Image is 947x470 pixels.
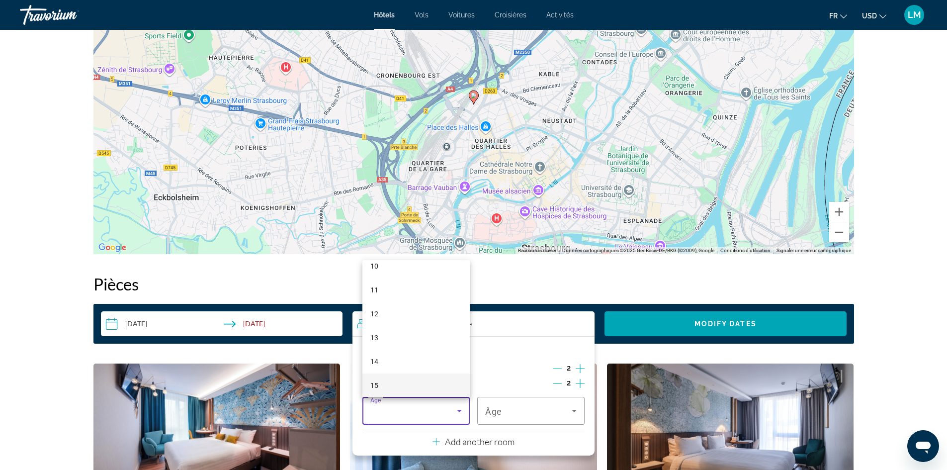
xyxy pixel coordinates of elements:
mat-option: 14 years old [362,350,470,374]
mat-option: 12 years old [362,302,470,326]
span: 12 [370,308,378,320]
iframe: Bouton de lancement de la fenêtre de messagerie [907,430,939,462]
mat-option: 10 years old [362,254,470,278]
span: 11 [370,284,378,296]
mat-option: 11 years old [362,278,470,302]
span: 15 [370,379,378,391]
span: 10 [370,260,378,272]
mat-option: 15 years old [362,374,470,397]
span: 13 [370,332,378,344]
mat-option: 13 years old [362,326,470,350]
span: 14 [370,356,378,368]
